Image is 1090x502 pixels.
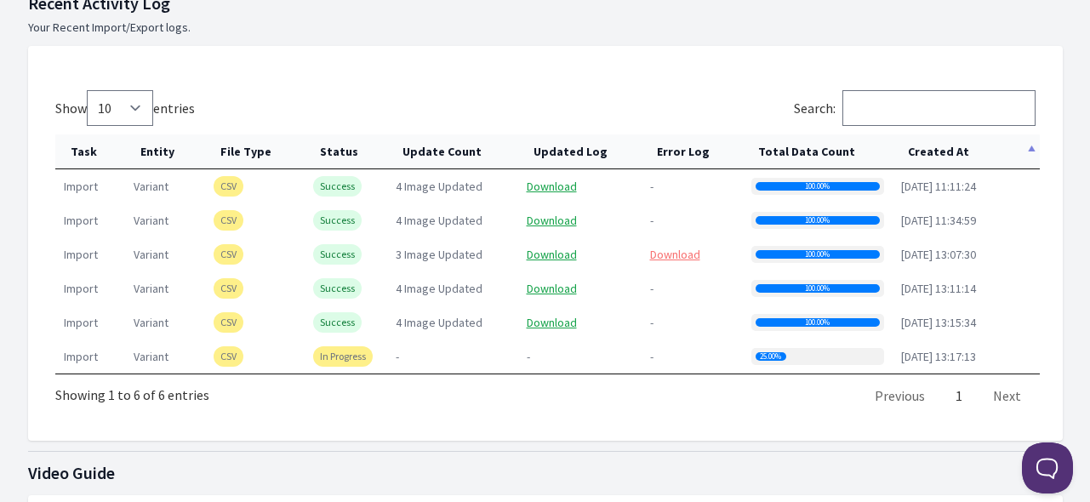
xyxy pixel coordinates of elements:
span: 4 Image Updated [396,281,482,296]
th: Error Log [642,134,743,169]
a: 1 [956,387,962,404]
span: CSV [214,278,243,299]
span: 3 Image Updated [396,247,482,262]
td: variant [125,203,205,237]
div: 100.00% [756,284,880,293]
span: 4 Image Updated [396,213,482,228]
span: 4 Image Updated [396,315,482,330]
th: File Type [205,134,305,169]
a: Download [527,247,577,262]
span: - [650,315,653,330]
a: Download [650,247,700,262]
td: [DATE] 13:07:30 [893,237,1040,271]
div: Showing 1 to 6 of 6 entries [55,374,209,405]
div: 100.00% [756,318,880,327]
th: Updated Log [518,134,642,169]
a: Download [527,179,577,194]
span: CSV [214,210,243,231]
span: Success [313,278,362,299]
td: import [55,237,125,271]
td: variant [125,339,205,374]
div: 100.00% [756,216,880,225]
p: Your Recent Import/Export logs. [28,19,1063,36]
span: CSV [214,346,243,367]
span: - [650,281,653,296]
td: variant [125,305,205,339]
span: - [650,349,653,364]
td: [DATE] 11:34:59 [893,203,1040,237]
label: Show entries [55,100,195,117]
span: Success [313,210,362,231]
td: variant [125,237,205,271]
th: Status [305,134,387,169]
a: Download [527,213,577,228]
th: Entity [125,134,205,169]
h1: Video Guide [28,461,1063,485]
span: Success [313,312,362,333]
a: Download [527,315,577,330]
div: 25.00% [756,352,787,361]
a: Download [527,281,577,296]
th: Update Count [387,134,518,169]
span: 4 Image Updated [396,179,482,194]
a: Next [993,387,1021,404]
span: CSV [214,176,243,197]
td: [DATE] 13:15:34 [893,305,1040,339]
th: Created At: activate to sort column descending [893,134,1040,169]
td: - [387,339,518,374]
a: Previous [875,387,925,404]
td: import [55,305,125,339]
span: - [650,213,653,228]
td: variant [125,169,205,203]
td: [DATE] 13:11:14 [893,271,1040,305]
td: [DATE] 11:11:24 [893,169,1040,203]
td: [DATE] 13:17:13 [893,339,1040,374]
td: import [55,271,125,305]
input: Search: [842,90,1036,126]
th: Task [55,134,125,169]
iframe: Toggle Customer Support [1022,442,1073,493]
select: Showentries [87,90,153,126]
div: 100.00% [756,250,880,259]
div: 100.00% [756,182,880,191]
span: CSV [214,312,243,333]
span: CSV [214,244,243,265]
td: import [55,169,125,203]
span: - [527,349,530,364]
td: variant [125,271,205,305]
th: Total Data Count [743,134,893,169]
label: Search: [794,100,1036,117]
span: In Progress [313,346,373,367]
span: - [650,179,653,194]
span: Success [313,244,362,265]
td: import [55,203,125,237]
td: import [55,339,125,374]
span: Success [313,176,362,197]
